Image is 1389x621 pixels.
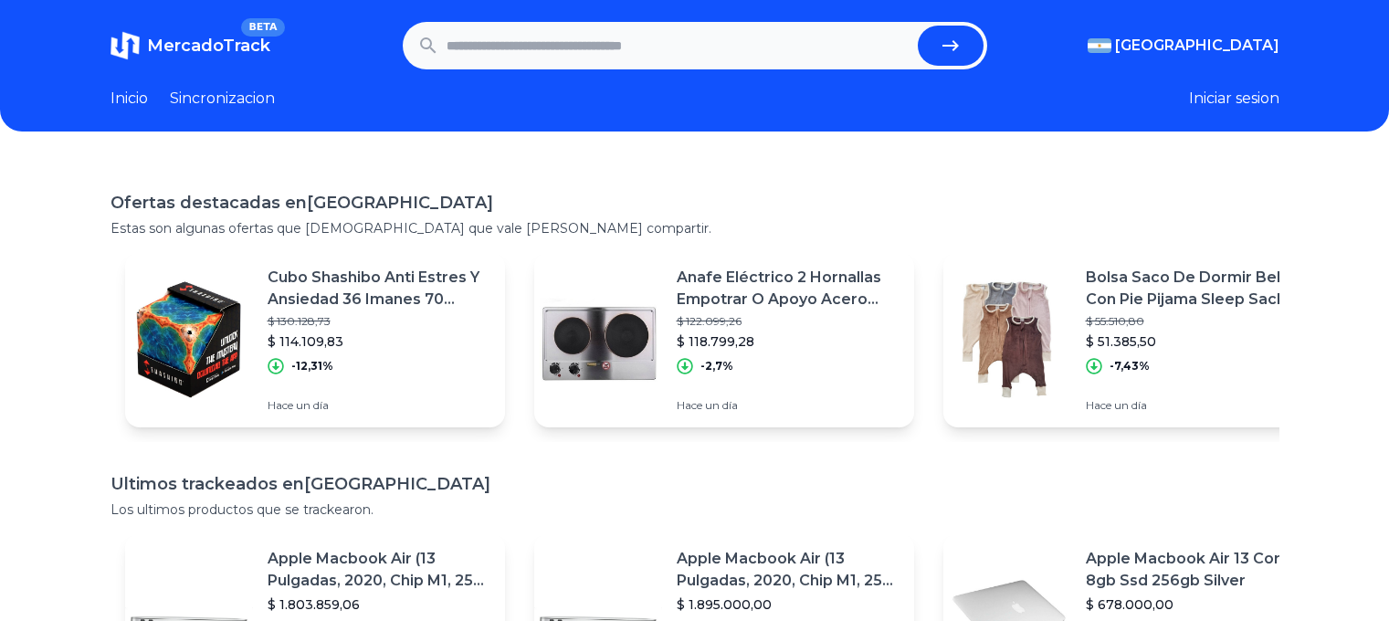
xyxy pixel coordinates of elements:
[291,359,333,374] p: -12,31%
[1088,38,1111,53] img: Argentina
[110,88,148,110] a: Inicio
[677,548,900,592] p: Apple Macbook Air (13 Pulgadas, 2020, Chip M1, 256 Gb De Ssd, 8 Gb De Ram) - Plata
[677,267,900,310] p: Anafe Eléctrico 2 Hornallas Empotrar O Apoyo Acero Inox Kudu
[1110,359,1150,374] p: -7,43%
[677,314,900,329] p: $ 122.099,26
[241,18,284,37] span: BETA
[1086,548,1309,592] p: Apple Macbook Air 13 Core I5 8gb Ssd 256gb Silver
[1086,267,1309,310] p: Bolsa Saco De Dormir Bebé Con Pie Pijama Sleep Sack
[677,398,900,413] p: Hace un día
[125,276,253,404] img: Featured image
[110,31,140,60] img: MercadoTrack
[1189,88,1279,110] button: Iniciar sesion
[268,332,490,351] p: $ 114.109,83
[1086,595,1309,614] p: $ 678.000,00
[700,359,733,374] p: -2,7%
[1086,314,1309,329] p: $ 55.510,80
[1086,332,1309,351] p: $ 51.385,50
[110,31,270,60] a: MercadoTrackBETA
[943,276,1071,404] img: Featured image
[1115,35,1279,57] span: [GEOGRAPHIC_DATA]
[534,252,914,427] a: Featured imageAnafe Eléctrico 2 Hornallas Empotrar O Apoyo Acero Inox Kudu$ 122.099,26$ 118.799,2...
[125,252,505,427] a: Featured imageCubo Shashibo Anti Estres Y Ansiedad 36 Imanes 70 Tierras$ 130.128,73$ 114.109,83-1...
[1088,35,1279,57] button: [GEOGRAPHIC_DATA]
[943,252,1323,427] a: Featured imageBolsa Saco De Dormir Bebé Con Pie Pijama Sleep Sack$ 55.510,80$ 51.385,50-7,43%Hace...
[1086,398,1309,413] p: Hace un día
[268,548,490,592] p: Apple Macbook Air (13 Pulgadas, 2020, Chip M1, 256 Gb De Ssd, 8 Gb De Ram) - Plata
[110,219,1279,237] p: Estas son algunas ofertas que [DEMOGRAPHIC_DATA] que vale [PERSON_NAME] compartir.
[110,190,1279,216] h1: Ofertas destacadas en [GEOGRAPHIC_DATA]
[110,500,1279,519] p: Los ultimos productos que se trackearon.
[677,332,900,351] p: $ 118.799,28
[170,88,275,110] a: Sincronizacion
[110,471,1279,497] h1: Ultimos trackeados en [GEOGRAPHIC_DATA]
[677,595,900,614] p: $ 1.895.000,00
[268,398,490,413] p: Hace un día
[268,314,490,329] p: $ 130.128,73
[268,267,490,310] p: Cubo Shashibo Anti Estres Y Ansiedad 36 Imanes 70 Tierras
[147,36,270,56] span: MercadoTrack
[268,595,490,614] p: $ 1.803.859,06
[534,276,662,404] img: Featured image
